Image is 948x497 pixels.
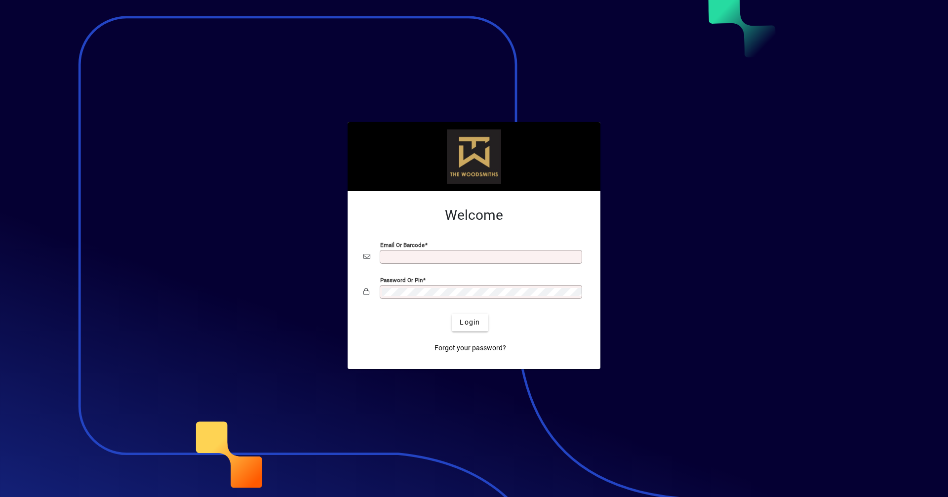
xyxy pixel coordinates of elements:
[434,343,506,353] span: Forgot your password?
[452,314,488,331] button: Login
[363,207,585,224] h2: Welcome
[460,317,480,328] span: Login
[380,276,423,283] mat-label: Password or Pin
[431,339,510,357] a: Forgot your password?
[380,241,425,248] mat-label: Email or Barcode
